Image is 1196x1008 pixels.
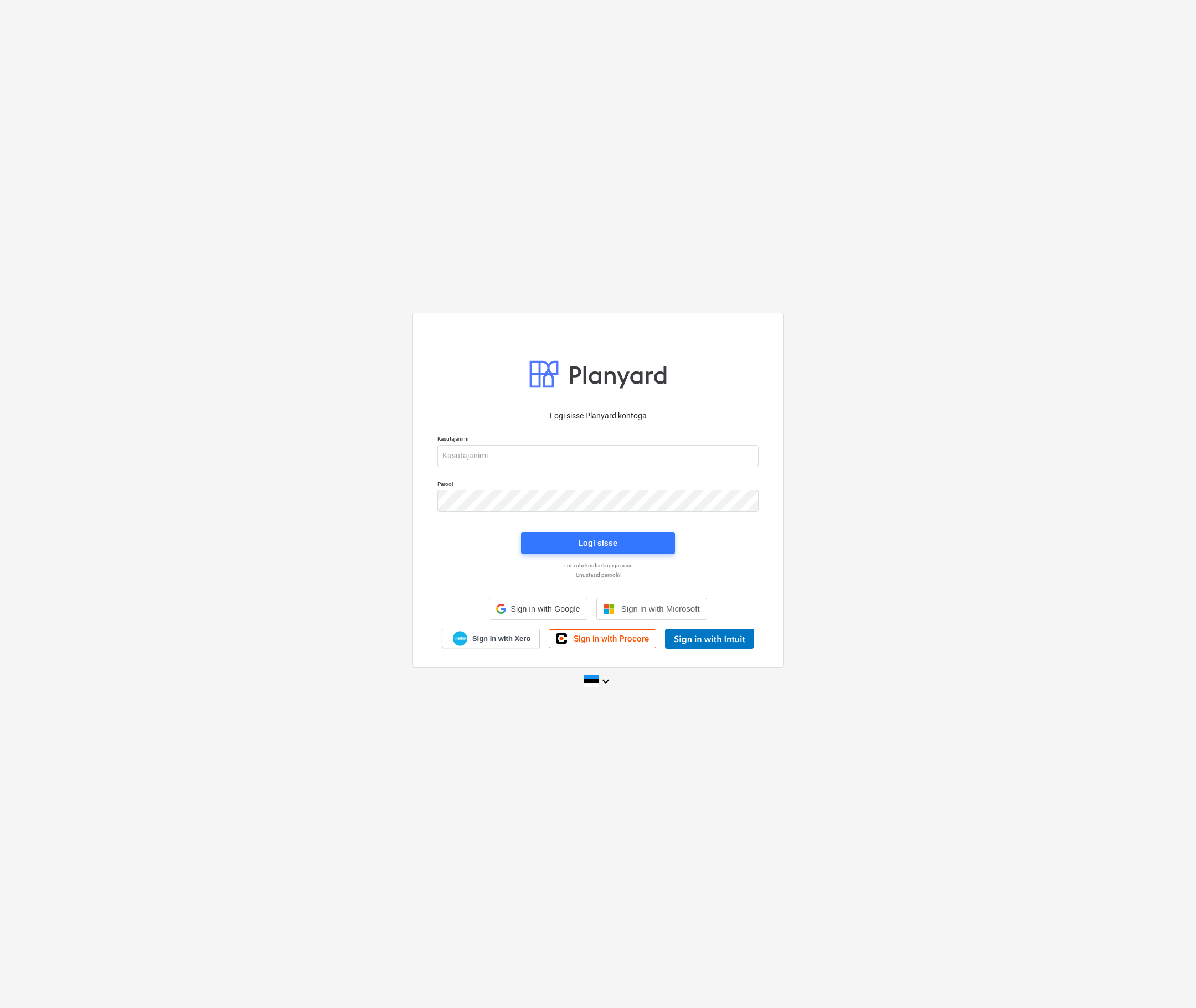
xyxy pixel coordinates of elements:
a: Sign in with Xero [442,629,540,648]
p: Kasutajanimi [437,435,759,444]
span: Sign in with Google [511,604,580,613]
input: Kasutajanimi [437,445,759,467]
div: Sign in with Google [489,598,587,620]
p: Parool [437,480,759,490]
p: Logi sisse Planyard kontoga [437,410,759,422]
span: Sign in with Microsoft [621,604,700,613]
span: Sign in with Procore [574,634,649,644]
img: Microsoft logo [604,603,615,614]
a: Unustasid parooli? [432,571,764,578]
span: Sign in with Xero [472,634,530,644]
i: keyboard_arrow_down [599,675,612,688]
img: Xero logo [453,631,467,646]
a: Logi ühekordse lingiga sisse [432,562,764,569]
button: Logi sisse [521,532,675,554]
div: Logi sisse [579,536,617,550]
a: Sign in with Procore [549,629,656,648]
